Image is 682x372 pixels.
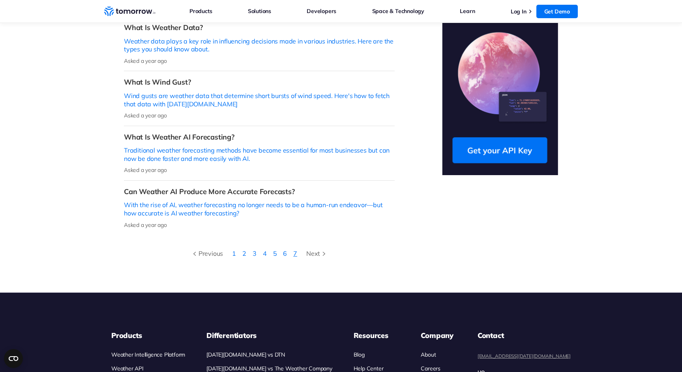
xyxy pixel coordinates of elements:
[124,92,395,108] p: Wind gusts are weather data that determine short bursts of wind speed. Here's how to fetch that d...
[242,249,246,257] a: 2
[421,331,456,340] h3: Company
[189,6,212,16] a: Products
[124,187,395,196] h3: Can Weather AI Produce More Accurate Forecasts?
[124,221,395,228] p: Asked a year ago
[124,57,395,64] p: Asked a year ago
[124,166,395,174] p: Asked a year ago
[354,365,384,372] a: Help Center
[478,353,571,359] a: [EMAIL_ADDRESS][DATE][DOMAIN_NAME]
[111,351,185,358] a: Weather Intelligence Platform
[263,249,267,257] a: 4
[191,248,223,259] div: Previous
[124,181,395,235] a: Can Weather AI Produce More Accurate Forecasts?With the rise of AI, weather forecasting no longer...
[478,331,571,340] dt: Contact
[124,71,395,126] a: What Is Wind Gust?Wind gusts are weather data that determine short bursts of wind speed. Here's h...
[421,351,436,358] a: About
[124,132,395,142] h3: What Is Weather AI Forecasting?
[372,6,424,16] a: Space & Technology
[206,365,332,372] a: [DATE][DOMAIN_NAME] vs The Weather Company
[124,146,395,163] p: Traditional weather forecasting methods have become essential for most businesses but can now be ...
[354,331,400,340] h3: Resources
[206,331,332,340] h3: Differentiators
[300,248,334,259] a: Next
[104,6,156,17] a: Home link
[273,249,277,257] a: 5
[124,77,395,87] h3: What Is Wind Gust?
[536,5,578,18] a: Get Demo
[293,249,297,257] a: 7
[307,6,336,16] a: Developers
[421,365,440,372] a: Careers
[206,351,285,358] a: [DATE][DOMAIN_NAME] vs DTN
[460,6,475,16] a: Learn
[124,126,395,181] a: What Is Weather AI Forecasting?Traditional weather forecasting methods have become essential for ...
[511,8,526,15] a: Log In
[124,37,395,54] p: Weather data plays a key role in influencing decisions made in various industries. Here are the t...
[124,112,395,119] p: Asked a year ago
[253,249,257,257] a: 3
[124,201,395,217] p: With the rise of AI, weather forecasting no longer needs to be a human-run endeavor—but how accur...
[124,23,395,32] h3: What Is Weather Data?
[124,17,395,71] a: What Is Weather Data?Weather data plays a key role in influencing decisions made in various indus...
[283,249,287,257] a: 6
[354,351,365,358] a: Blog
[111,331,185,340] h3: Products
[111,365,144,372] a: Weather API
[4,349,23,368] button: Open CMP widget
[248,6,271,16] a: Solutions
[306,248,328,259] div: Next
